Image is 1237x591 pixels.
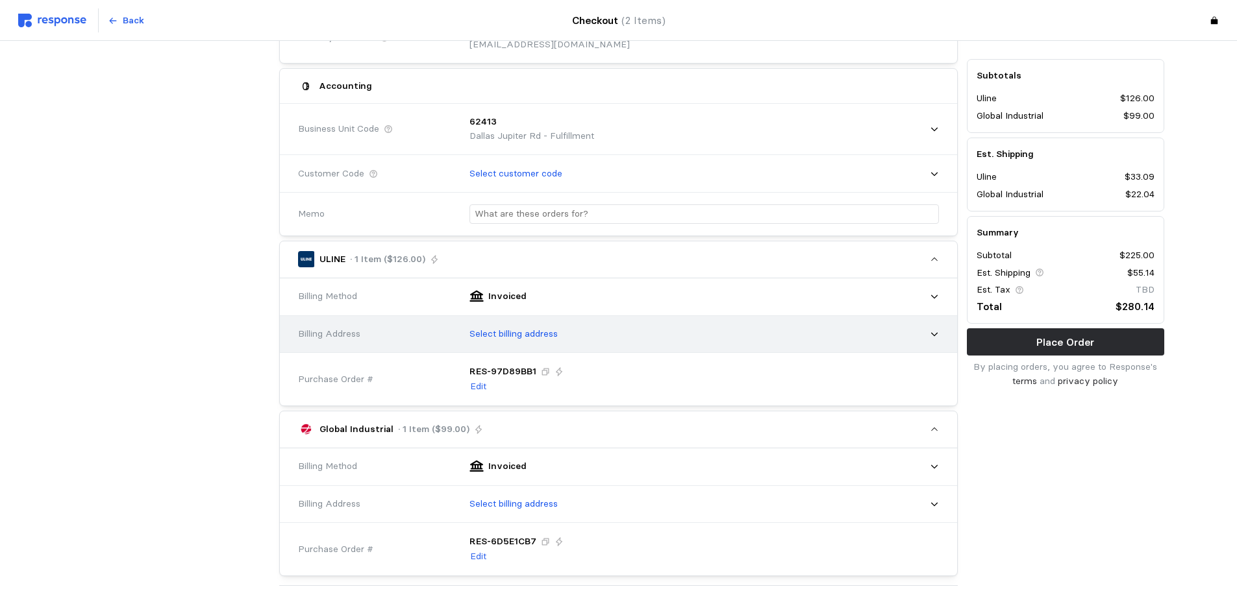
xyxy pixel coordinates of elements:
[469,38,630,52] p: [EMAIL_ADDRESS][DOMAIN_NAME]
[319,79,372,93] h5: Accounting
[621,14,666,27] span: (2 Items)
[977,147,1155,161] h5: Est. Shipping
[1136,283,1155,297] p: TBD
[280,411,957,448] button: Global Industrial· 1 Item ($99.00)
[977,69,1155,82] h5: Subtotals
[469,167,562,181] p: Select customer code
[977,109,1043,123] p: Global Industrial
[469,327,558,341] p: Select billing address
[572,12,666,29] h4: Checkout
[977,266,1031,280] p: Est. Shipping
[977,92,997,106] p: Uline
[977,187,1043,202] p: Global Industrial
[977,171,997,185] p: Uline
[977,283,1010,297] p: Est. Tax
[488,289,527,304] p: Invoiced
[469,535,536,549] p: RES-6D5E1CB7
[1036,334,1094,350] p: Place Order
[967,329,1164,356] button: Place Order
[319,252,345,267] p: ULINE
[298,497,360,511] span: Billing Address
[298,167,364,181] span: Customer Code
[470,380,486,394] p: Edit
[298,327,360,341] span: Billing Address
[488,459,527,474] p: Invoiced
[280,241,957,278] button: ULINE· 1 Item ($126.00)
[298,207,325,221] span: Memo
[298,289,357,304] span: Billing Method
[319,422,394,437] p: Global Industrial
[470,549,486,564] p: Edit
[469,129,594,143] p: Dallas Jupiter Rd - Fulfillment
[123,14,144,28] p: Back
[469,365,536,379] p: RES-97D89BB1
[1125,171,1155,185] p: $33.09
[298,459,357,474] span: Billing Method
[977,226,1155,239] h5: Summary
[977,299,1002,315] p: Total
[1125,187,1155,202] p: $22.04
[469,549,487,564] button: Edit
[469,379,487,394] button: Edit
[469,497,558,511] p: Select billing address
[280,278,957,405] div: ULINE· 1 Item ($126.00)
[967,361,1164,389] p: By placing orders, you agree to Response's and
[298,372,373,387] span: Purchase Order #
[977,249,1012,263] p: Subtotal
[469,115,497,129] p: 62413
[18,14,86,27] img: svg%3e
[398,422,469,437] p: · 1 Item ($99.00)
[1058,375,1118,387] a: privacy policy
[1119,249,1155,263] p: $225.00
[1123,109,1155,123] p: $99.00
[1012,375,1037,387] a: terms
[298,122,379,136] span: Business Unit Code
[475,205,934,224] input: What are these orders for?
[1127,266,1155,280] p: $55.14
[1116,299,1155,315] p: $280.14
[1120,92,1155,106] p: $126.00
[101,8,151,33] button: Back
[298,542,373,557] span: Purchase Order #
[350,252,425,267] p: · 1 Item ($126.00)
[280,448,957,575] div: Global Industrial· 1 Item ($99.00)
